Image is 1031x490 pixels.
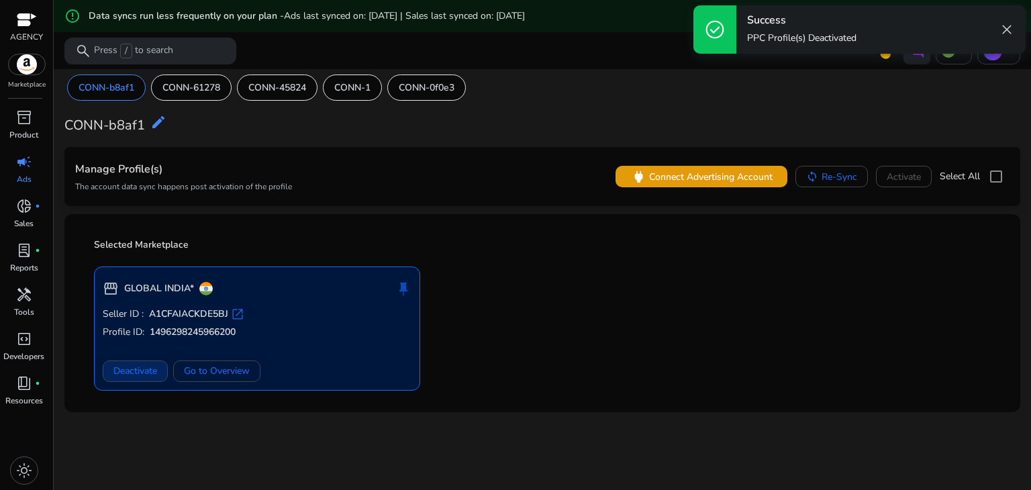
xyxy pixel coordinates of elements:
span: code_blocks [16,331,32,347]
p: CONN-45824 [248,81,306,95]
span: close [999,21,1015,38]
span: campaign [16,154,32,170]
span: fiber_manual_record [35,248,40,253]
h4: Manage Profile(s) [75,163,292,176]
b: GLOBAL INDIA* [124,282,194,295]
span: search [75,43,91,59]
p: CONN-0f0e3 [399,81,454,95]
span: inventory_2 [16,109,32,126]
img: in.svg [199,282,213,295]
button: Re-Sync [795,166,868,187]
img: amazon.svg [9,54,45,75]
mat-icon: error_outline [64,8,81,24]
b: A1CFAIACKDE5BJ [149,307,228,321]
button: powerConnect Advertising Account [616,166,787,187]
span: Deactivate [113,364,157,378]
mat-icon: sync [806,170,818,183]
span: check_circle [704,19,726,40]
p: CONN-b8af1 [79,81,134,95]
b: 1496298245966200 [150,326,236,339]
p: Ads [17,173,32,185]
p: PPC Profile(s) Deactivated [747,32,856,45]
h3: CONN-b8af1 [64,117,145,134]
span: open_in_new [231,307,244,321]
p: Selected Marketplace [94,238,999,252]
span: Connect Advertising Account [649,170,773,184]
p: Reports [10,262,38,274]
mat-icon: edit [150,114,166,130]
span: fiber_manual_record [35,203,40,209]
p: Marketplace [8,80,46,90]
p: Tools [14,306,34,318]
span: Go to Overview [184,364,250,378]
span: storefront [103,281,119,297]
p: CONN-1 [334,81,371,95]
span: Profile ID: [103,326,144,339]
button: Go to Overview [173,360,260,382]
span: fiber_manual_record [35,381,40,386]
span: Ads last synced on: [DATE] | Sales last synced on: [DATE] [284,9,525,22]
button: Deactivate [103,360,168,382]
span: donut_small [16,198,32,214]
span: / [120,44,132,58]
h4: Success [747,14,856,27]
span: Seller ID : [103,307,144,321]
span: book_4 [16,375,32,391]
p: Product [9,129,38,141]
h5: Data syncs run less frequently on your plan - [89,11,525,22]
p: The account data sync happens post activation of the profile [75,181,292,192]
span: handyman [16,287,32,303]
span: Select All [940,170,980,183]
span: Re-Sync [822,170,857,184]
p: Developers [3,350,44,362]
p: Resources [5,395,43,407]
span: power [631,169,646,185]
p: Press to search [94,44,173,58]
span: lab_profile [16,242,32,258]
p: Sales [14,217,34,230]
span: light_mode [16,462,32,479]
p: CONN-61278 [162,81,220,95]
p: AGENCY [10,31,43,43]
